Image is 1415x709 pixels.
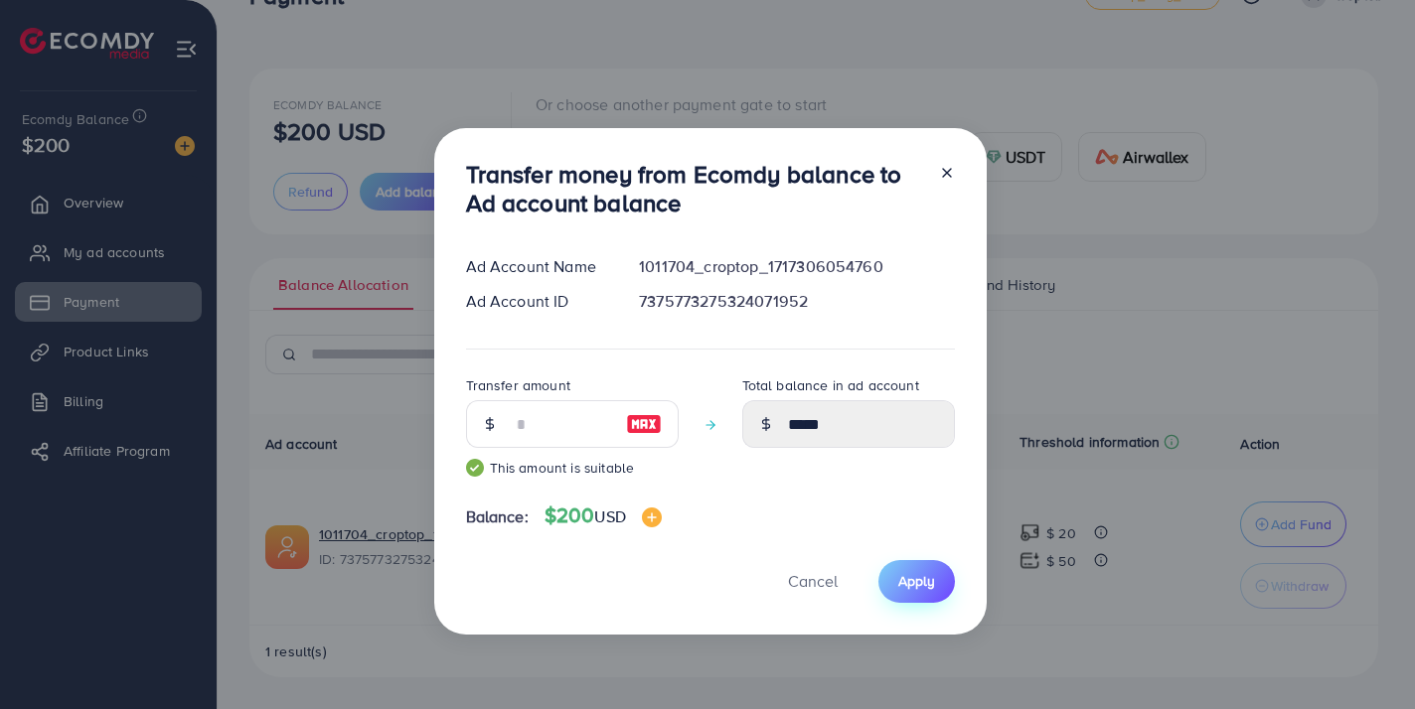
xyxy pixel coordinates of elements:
[623,255,970,278] div: 1011704_croptop_1717306054760
[642,507,662,527] img: image
[742,375,919,395] label: Total balance in ad account
[466,458,679,478] small: This amount is suitable
[450,255,624,278] div: Ad Account Name
[878,560,955,603] button: Apply
[466,459,484,477] img: guide
[788,570,838,592] span: Cancel
[623,290,970,313] div: 7375773275324071952
[594,505,625,527] span: USD
[626,412,662,436] img: image
[450,290,624,313] div: Ad Account ID
[466,375,570,395] label: Transfer amount
[763,560,863,603] button: Cancel
[1331,620,1400,694] iframe: Chat
[898,571,935,591] span: Apply
[545,503,662,528] h4: $200
[466,160,923,217] h3: Transfer money from Ecomdy balance to Ad account balance
[466,505,529,528] span: Balance:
